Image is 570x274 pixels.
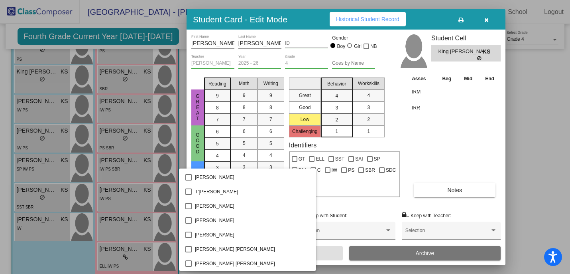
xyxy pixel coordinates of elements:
[195,256,310,271] span: [PERSON_NAME] [PERSON_NAME]
[195,199,310,213] span: [PERSON_NAME]
[195,213,310,228] span: [PERSON_NAME]
[195,242,310,256] span: [PERSON_NAME] [PERSON_NAME]
[195,170,310,185] span: [PERSON_NAME]
[195,185,310,199] span: T'[PERSON_NAME]
[195,228,310,242] span: [PERSON_NAME]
